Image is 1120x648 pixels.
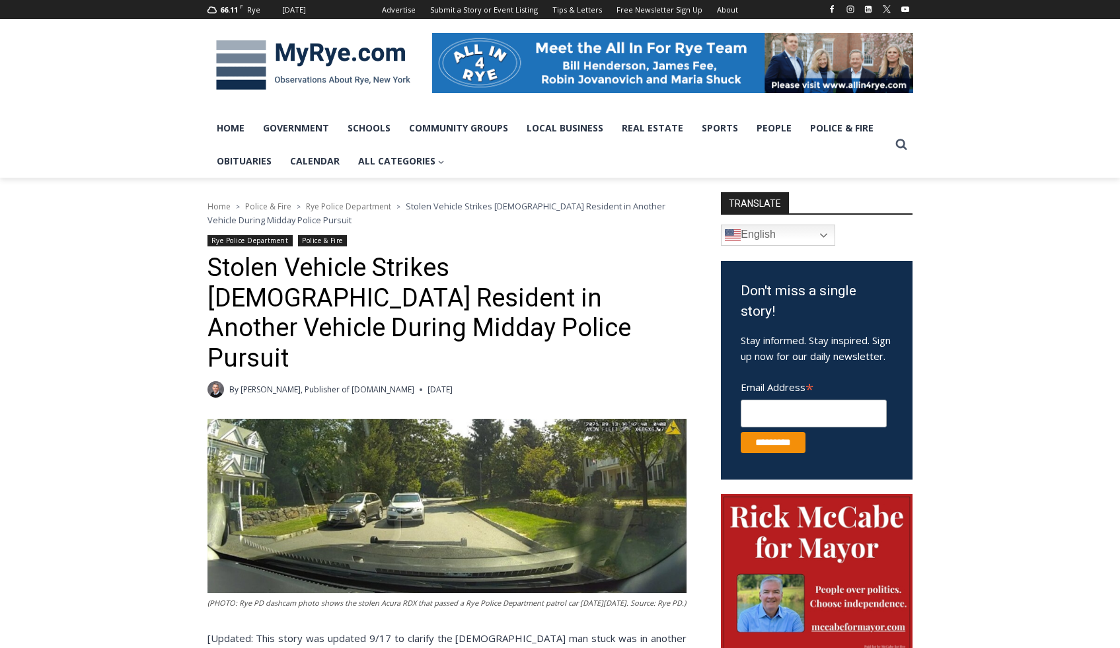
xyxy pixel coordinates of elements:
[207,112,889,178] nav: Primary Navigation
[207,381,224,398] a: Author image
[306,201,391,212] a: Rye Police Department
[897,1,913,17] a: YouTube
[207,597,687,609] figcaption: (PHOTO: Rye PD dashcam photo shows the stolen Acura RDX that passed a Rye Police Department patro...
[207,112,254,145] a: Home
[207,201,231,212] a: Home
[241,384,414,395] a: [PERSON_NAME], Publisher of [DOMAIN_NAME]
[879,1,895,17] a: X
[741,374,887,398] label: Email Address
[349,145,454,178] a: All Categories
[220,5,238,15] span: 66.11
[245,201,291,212] a: Police & Fire
[860,1,876,17] a: Linkedin
[801,112,883,145] a: Police & Fire
[207,145,281,178] a: Obituaries
[236,202,240,211] span: >
[613,112,692,145] a: Real Estate
[207,253,687,373] h1: Stolen Vehicle Strikes [DEMOGRAPHIC_DATA] Resident in Another Vehicle During Midday Police Pursuit
[207,200,665,225] span: Stolen Vehicle Strikes [DEMOGRAPHIC_DATA] Resident in Another Vehicle During Midday Police Pursuit
[207,235,293,246] a: Rye Police Department
[824,1,840,17] a: Facebook
[396,202,400,211] span: >
[741,281,893,322] h3: Don't miss a single story!
[517,112,613,145] a: Local Business
[298,235,347,246] a: Police & Fire
[721,225,835,246] a: English
[207,31,419,100] img: MyRye.com
[432,33,913,92] img: All in for Rye
[247,4,260,16] div: Rye
[400,112,517,145] a: Community Groups
[297,202,301,211] span: >
[358,154,445,168] span: All Categories
[721,192,789,213] strong: TRANSLATE
[207,419,687,593] img: (PHOTO: Rye PD dashcam photo shows the stolen Acura RDX that passed a Rye Police Department patro...
[282,4,306,16] div: [DATE]
[747,112,801,145] a: People
[281,145,349,178] a: Calendar
[428,383,453,396] time: [DATE]
[229,383,239,396] span: By
[741,332,893,364] p: Stay informed. Stay inspired. Sign up now for our daily newsletter.
[338,112,400,145] a: Schools
[207,199,687,227] nav: Breadcrumbs
[240,3,243,10] span: F
[725,227,741,243] img: en
[889,133,913,157] button: View Search Form
[842,1,858,17] a: Instagram
[254,112,338,145] a: Government
[692,112,747,145] a: Sports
